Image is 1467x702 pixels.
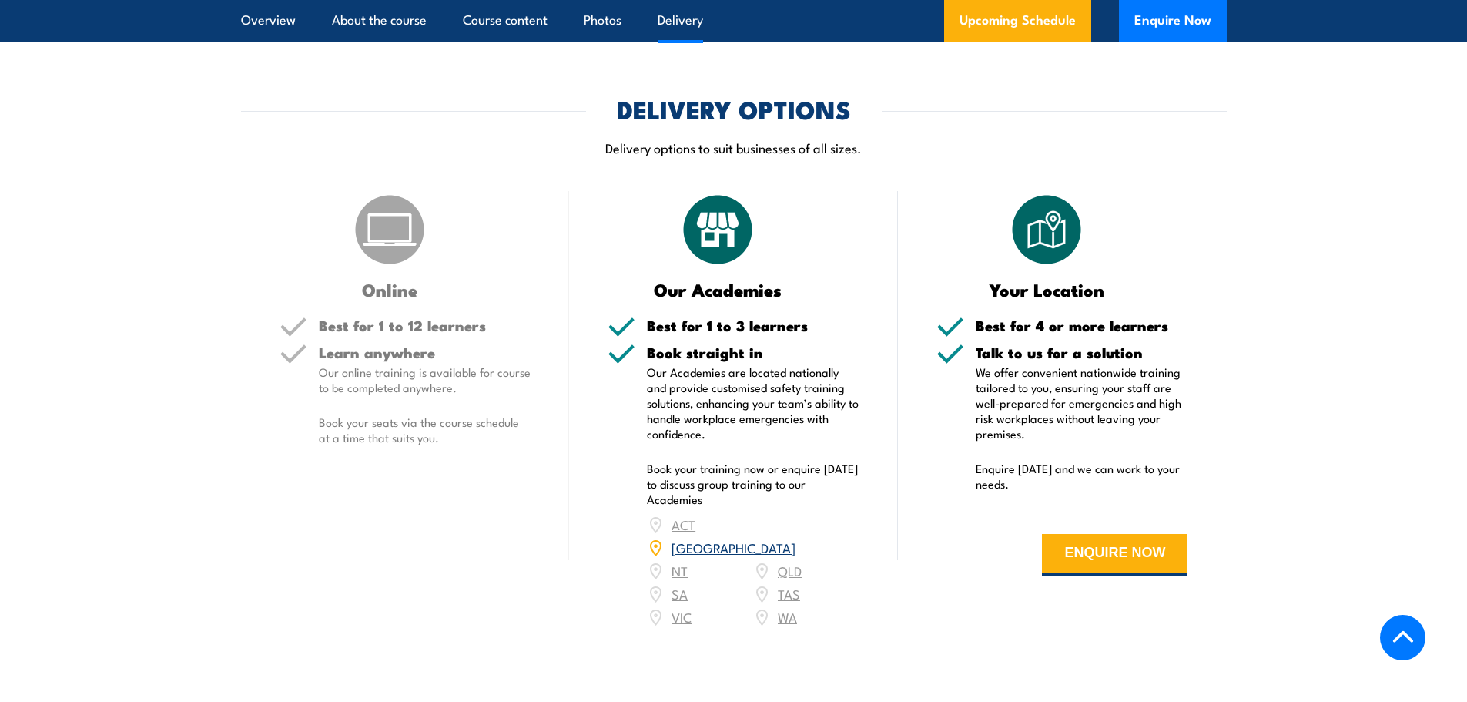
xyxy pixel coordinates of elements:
[608,280,829,298] h3: Our Academies
[1042,534,1187,576] button: ENQUIRE NOW
[647,318,859,333] h5: Best for 1 to 3 learners
[319,415,531,445] p: Book your seats via the course schedule at a time that suits you.
[647,345,859,360] h5: Book straight in
[647,364,859,442] p: Our Academies are located nationally and provide customised safety training solutions, enhancing ...
[319,318,531,333] h5: Best for 1 to 12 learners
[936,280,1157,298] h3: Your Location
[976,364,1188,442] p: We offer convenient nationwide training tailored to you, ensuring your staff are well-prepared fo...
[241,139,1227,156] p: Delivery options to suit businesses of all sizes.
[647,461,859,507] p: Book your training now or enquire [DATE] to discuss group training to our Academies
[319,364,531,395] p: Our online training is available for course to be completed anywhere.
[319,345,531,360] h5: Learn anywhere
[976,318,1188,333] h5: Best for 4 or more learners
[617,98,851,119] h2: DELIVERY OPTIONS
[280,280,501,298] h3: Online
[976,461,1188,492] p: Enquire [DATE] and we can work to your needs.
[976,345,1188,360] h5: Talk to us for a solution
[672,538,795,556] a: [GEOGRAPHIC_DATA]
